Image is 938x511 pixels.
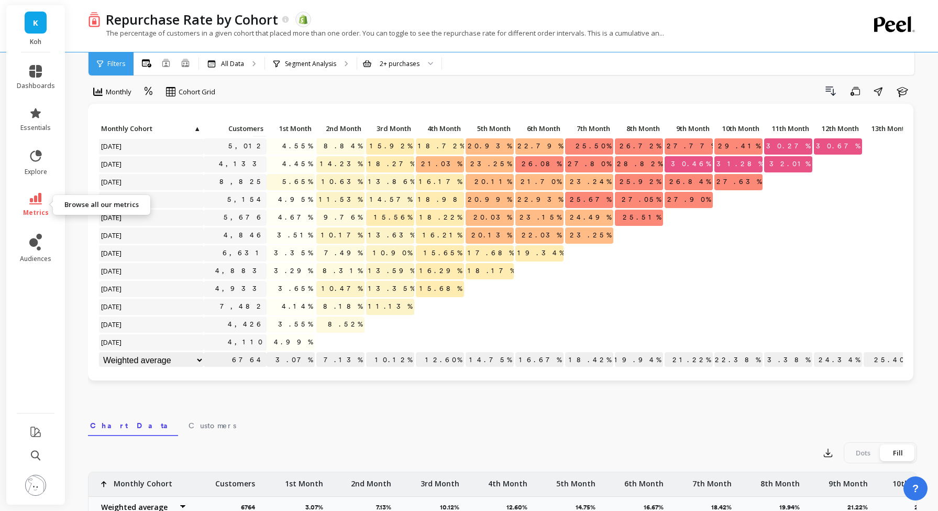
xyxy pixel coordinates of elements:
div: Fill [880,444,915,461]
span: 32.01% [767,156,812,172]
p: Monthly Cohort [114,472,172,489]
p: 11th Month [764,121,812,136]
div: Toggle SortBy [614,121,664,137]
span: 4.14% [280,299,315,314]
span: 14.57% [368,192,414,208]
span: 25.67% [568,192,613,208]
span: 22.79% [515,138,565,154]
span: 7th Month [567,124,610,133]
a: 6,631 [220,245,267,261]
p: 12.60% [416,352,464,368]
p: Segment Analysis [285,60,336,68]
nav: Tabs [88,412,917,436]
span: 27.90% [665,192,713,208]
span: 18.22% [417,210,464,225]
span: 31.28% [714,156,765,172]
a: 4,110 [226,334,267,350]
span: 21.03% [419,156,464,172]
span: 6th Month [517,124,560,133]
p: 1st Month [267,121,315,136]
p: 10th Month [892,472,936,489]
span: 3rd Month [368,124,411,133]
span: 23.24% [568,174,613,190]
a: 4,933 [213,281,267,297]
div: Toggle SortBy [813,121,863,137]
p: 22.38% [714,352,763,368]
span: essentials [20,124,51,132]
span: [DATE] [99,210,125,225]
span: 25.92% [617,174,663,190]
div: Toggle SortBy [863,121,913,137]
span: ? [912,481,919,496]
span: [DATE] [99,334,125,350]
span: Cohort Grid [179,87,215,97]
span: 19.34% [515,245,566,261]
a: 7,482 [218,299,267,314]
p: 12th Month [814,121,862,136]
div: Toggle SortBy [764,121,813,137]
span: 11.53% [317,192,365,208]
span: 15.92% [368,138,414,154]
span: 4.67% [276,210,315,225]
span: Filters [107,60,125,68]
div: Dots [846,444,880,461]
span: 12th Month [816,124,859,133]
span: 16.17% [417,174,464,190]
p: The percentage of customers in a given cohort that placed more than one order. You can toggle to ... [88,28,664,38]
a: 5,154 [225,192,267,208]
span: [DATE] [99,174,125,190]
div: Toggle SortBy [415,121,465,137]
div: Toggle SortBy [664,121,714,137]
p: 24.34% [814,352,862,368]
span: 18.72% [416,138,467,154]
span: 24.49% [568,210,613,225]
span: [DATE] [99,227,125,243]
span: audiences [20,255,51,263]
span: 8.52% [326,317,365,332]
p: 3rd Month [366,121,414,136]
span: 11th Month [766,124,809,133]
span: 30.67% [814,138,862,154]
div: Toggle SortBy [203,121,253,137]
span: 23.25% [468,156,514,172]
span: 26.84% [667,174,713,190]
p: Customers [215,472,255,489]
p: Monthly Cohort [99,121,204,136]
span: 22.93% [515,192,565,208]
a: 4,133 [217,156,267,172]
div: Toggle SortBy [98,121,148,137]
span: 27.80% [566,156,613,172]
span: Chart Data [90,420,176,431]
span: 25.50% [573,138,613,154]
span: 10th Month [716,124,759,133]
a: 8,825 [217,174,267,190]
p: 2nd Month [316,121,365,136]
span: 9th Month [667,124,710,133]
span: 20.03% [471,210,514,225]
img: api.shopify.svg [299,15,308,24]
p: 13th Month [864,121,912,136]
span: 30.27% [764,138,812,154]
span: 8.18% [321,299,365,314]
p: 21.22% [665,352,713,368]
span: 3.35% [272,245,315,261]
span: 26.72% [617,138,663,154]
p: 6th Month [624,472,664,489]
p: 4th Month [416,121,464,136]
span: 5th Month [468,124,511,133]
img: profile picture [25,475,46,496]
span: 13.35% [366,281,417,297]
div: Toggle SortBy [465,121,515,137]
p: 10th Month [714,121,763,136]
span: 14.23% [318,156,365,172]
p: 3.07% [267,352,315,368]
span: 4.99% [272,334,315,350]
span: 4.95% [276,192,315,208]
span: 18.27% [366,156,417,172]
a: 5,676 [222,210,267,225]
span: 23.25% [568,227,613,243]
span: 10.47% [319,281,365,297]
a: 4,426 [226,317,267,332]
span: [DATE] [99,317,125,332]
span: 2nd Month [318,124,361,133]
